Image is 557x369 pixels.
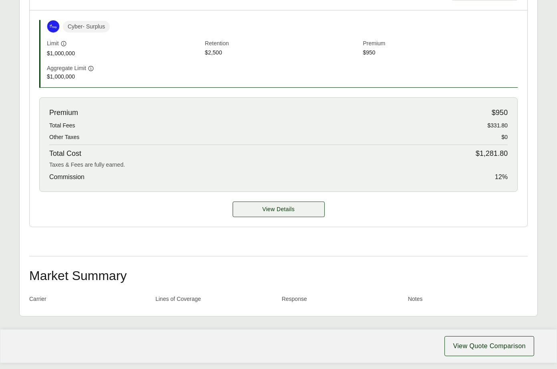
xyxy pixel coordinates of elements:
[282,295,402,306] th: Response
[408,295,528,306] th: Notes
[444,336,534,356] button: View Quote Comparison
[63,21,110,32] span: Cyber - Surplus
[49,172,84,182] span: Commission
[487,121,508,130] span: $331.80
[476,148,508,159] span: $1,281.80
[492,107,508,118] span: $950
[205,48,360,58] span: $2,500
[49,107,78,118] span: Premium
[49,148,81,159] span: Total Cost
[363,39,518,48] span: Premium
[363,48,518,58] span: $950
[205,39,360,48] span: Retention
[47,39,59,48] span: Limit
[501,133,508,141] span: $0
[49,133,79,141] span: Other Taxes
[262,205,295,214] span: View Details
[47,64,86,73] span: Aggregate Limit
[495,172,508,182] span: 12 %
[29,295,149,306] th: Carrier
[155,295,275,306] th: Lines of Coverage
[47,73,202,81] span: $1,000,000
[233,202,325,217] button: View Details
[49,161,508,169] div: Taxes & Fees are fully earned.
[47,49,202,58] span: $1,000,000
[233,202,325,217] a: Option A details
[47,20,59,32] img: At-Bay
[29,269,528,282] h2: Market Summary
[453,341,526,351] span: View Quote Comparison
[49,121,75,130] span: Total Fees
